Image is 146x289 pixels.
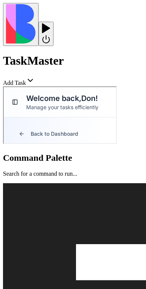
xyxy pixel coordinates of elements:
img: logo [6,4,36,44]
h2: Welcome back, Don ! [22,6,106,16]
button: Back to Dashboard [9,39,80,54]
h1: TaskMaster [3,54,143,68]
p: Manage your tasks efficiently [22,16,106,24]
span: Add Task [3,80,26,86]
p: Search for a command to run... [3,170,143,177]
h2: Command Palette [3,153,143,163]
